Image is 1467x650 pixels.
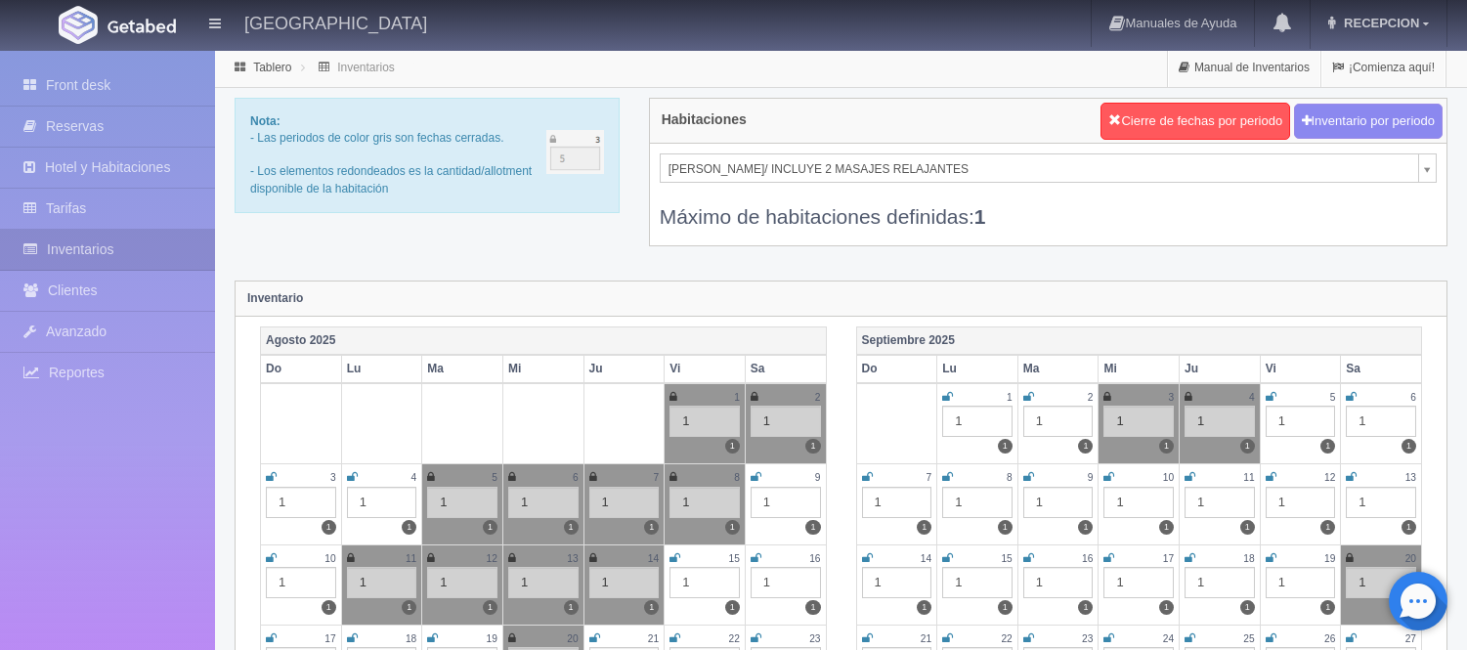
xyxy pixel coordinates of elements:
div: 1 [1346,406,1416,437]
label: 1 [1240,600,1255,615]
small: 27 [1405,633,1416,644]
span: RECEPCION [1339,16,1419,30]
small: 24 [1163,633,1174,644]
label: 1 [402,520,416,535]
small: 20 [567,633,578,644]
small: 7 [926,472,931,483]
small: 18 [406,633,416,644]
th: Ma [1017,355,1099,383]
div: 1 [1266,567,1336,598]
div: 1 [589,567,660,598]
strong: Inventario [247,291,303,305]
div: 1 [347,567,417,598]
small: 2 [815,392,821,403]
label: 1 [483,520,497,535]
button: Inventario por periodo [1294,104,1443,140]
small: 26 [1324,633,1335,644]
div: Máximo de habitaciones definidas: [660,183,1437,231]
label: 1 [998,520,1013,535]
div: 1 [427,567,497,598]
small: 2 [1088,392,1094,403]
small: 23 [809,633,820,644]
div: 1 [751,406,821,437]
small: 9 [815,472,821,483]
small: 25 [1243,633,1254,644]
small: 18 [1243,553,1254,564]
small: 19 [487,633,497,644]
small: 8 [1007,472,1013,483]
h4: Habitaciones [662,112,747,127]
small: 12 [1324,472,1335,483]
label: 1 [564,520,579,535]
label: 1 [1078,520,1093,535]
label: 1 [644,600,659,615]
a: Inventarios [337,61,395,74]
small: 19 [1324,553,1335,564]
label: 1 [805,520,820,535]
label: 1 [1320,600,1335,615]
small: 4 [411,472,417,483]
small: 13 [567,553,578,564]
a: Tablero [253,61,291,74]
small: 12 [487,553,497,564]
small: 20 [1405,553,1416,564]
div: 1 [266,487,336,518]
small: 5 [492,472,497,483]
small: 15 [1001,553,1012,564]
div: 1 [1103,567,1174,598]
label: 1 [1078,600,1093,615]
a: ¡Comienza aquí! [1321,49,1445,87]
label: 1 [805,600,820,615]
a: [PERSON_NAME]/ INCLUYE 2 MASAJES RELAJANTES [660,153,1437,183]
div: 1 [1023,487,1094,518]
th: Lu [937,355,1018,383]
div: 1 [1023,406,1094,437]
label: 1 [402,600,416,615]
th: Ma [422,355,503,383]
label: 1 [322,520,336,535]
small: 1 [734,392,740,403]
small: 21 [921,633,931,644]
small: 15 [729,553,740,564]
label: 1 [1159,439,1174,454]
label: 1 [998,600,1013,615]
small: 1 [1007,392,1013,403]
small: 23 [1082,633,1093,644]
label: 1 [644,520,659,535]
img: cutoff.png [546,130,604,174]
div: 1 [862,487,932,518]
small: 17 [324,633,335,644]
label: 1 [725,520,740,535]
div: 1 [751,567,821,598]
small: 22 [729,633,740,644]
div: 1 [862,567,932,598]
th: Do [261,355,342,383]
div: 1 [1185,567,1255,598]
label: 1 [1402,439,1416,454]
div: 1 [669,406,740,437]
img: Getabed [59,6,98,44]
div: 1 [1185,406,1255,437]
th: Agosto 2025 [261,326,827,355]
th: Do [856,355,937,383]
th: Vi [1260,355,1341,383]
a: Manual de Inventarios [1168,49,1320,87]
div: 1 [751,487,821,518]
label: 1 [917,520,931,535]
label: 1 [1240,520,1255,535]
th: Sa [1341,355,1422,383]
div: 1 [1103,487,1174,518]
div: 1 [942,406,1013,437]
label: 1 [998,439,1013,454]
div: 1 [427,487,497,518]
div: 1 [1266,406,1336,437]
th: Septiembre 2025 [856,326,1422,355]
h4: [GEOGRAPHIC_DATA] [244,10,427,34]
div: 1 [942,487,1013,518]
th: Lu [341,355,422,383]
label: 1 [1320,520,1335,535]
small: 13 [1405,472,1416,483]
small: 4 [1249,392,1255,403]
small: 17 [1163,553,1174,564]
small: 11 [406,553,416,564]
